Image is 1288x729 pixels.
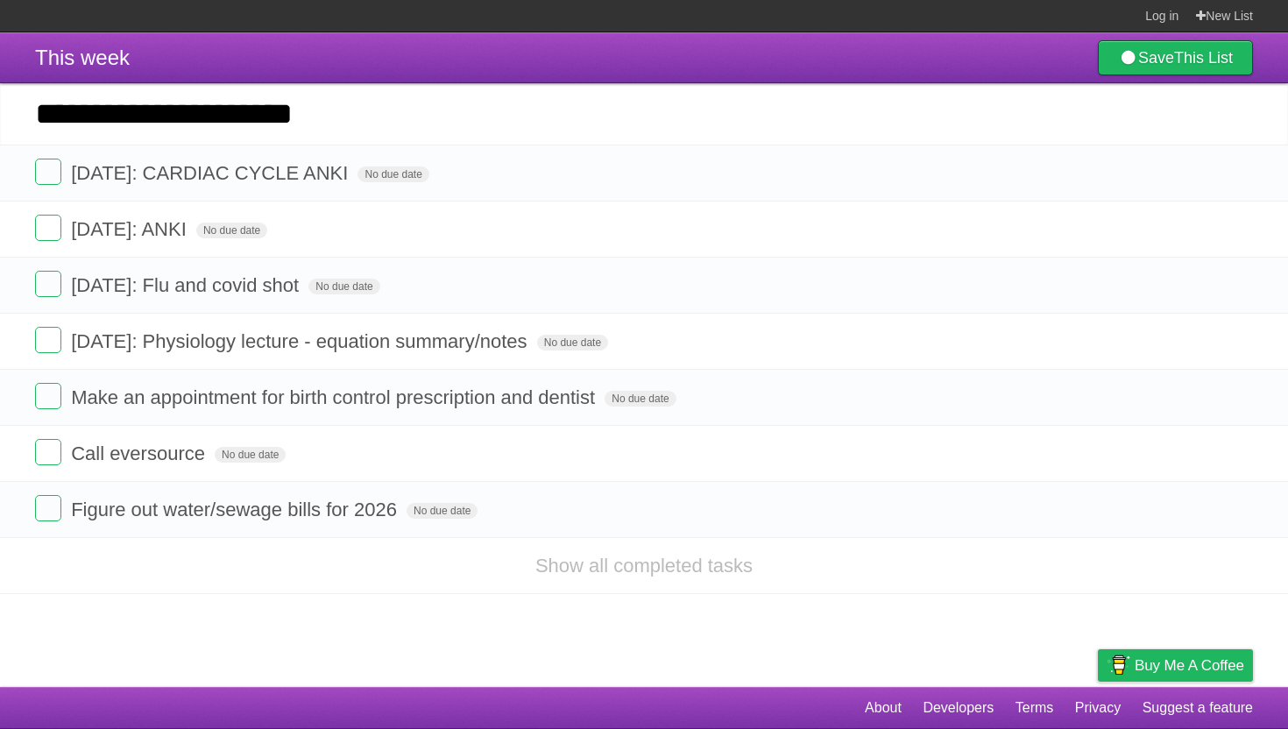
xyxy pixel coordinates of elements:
[1075,691,1121,725] a: Privacy
[71,162,352,184] span: [DATE]: CARDIAC CYCLE ANKI
[535,555,753,577] a: Show all completed tasks
[35,271,61,297] label: Done
[1016,691,1054,725] a: Terms
[357,166,428,182] span: No due date
[1098,649,1253,682] a: Buy me a coffee
[71,218,191,240] span: [DATE]: ANKI
[71,442,209,464] span: Call eversource
[605,391,676,407] span: No due date
[35,495,61,521] label: Done
[923,691,994,725] a: Developers
[71,499,401,520] span: Figure out water/sewage bills for 2026
[71,386,599,408] span: Make an appointment for birth control prescription and dentist
[537,335,608,350] span: No due date
[35,215,61,241] label: Done
[308,279,379,294] span: No due date
[35,46,130,69] span: This week
[1143,691,1253,725] a: Suggest a feature
[71,330,531,352] span: [DATE]: Physiology lecture - equation summary/notes
[71,274,303,296] span: [DATE]: Flu and covid shot
[196,223,267,238] span: No due date
[1174,49,1233,67] b: This List
[35,439,61,465] label: Done
[35,327,61,353] label: Done
[1135,650,1244,681] span: Buy me a coffee
[407,503,478,519] span: No due date
[215,447,286,463] span: No due date
[865,691,902,725] a: About
[35,383,61,409] label: Done
[1107,650,1130,680] img: Buy me a coffee
[35,159,61,185] label: Done
[1098,40,1253,75] a: SaveThis List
